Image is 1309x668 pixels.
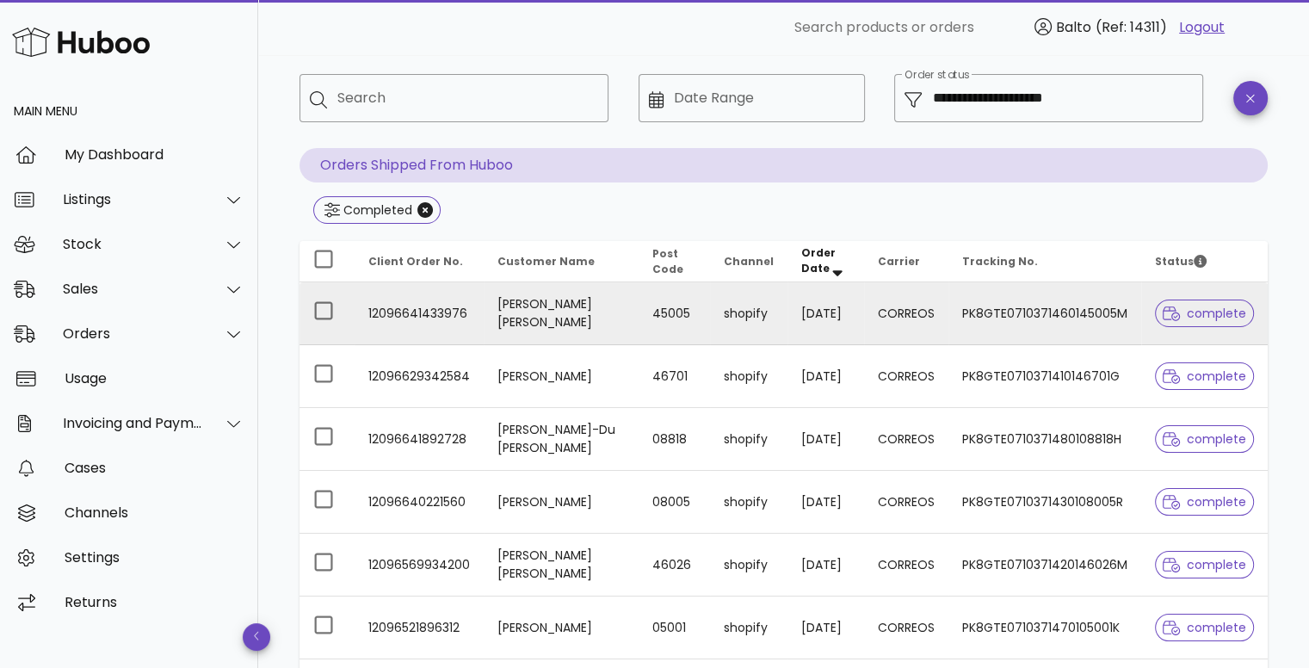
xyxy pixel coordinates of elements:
[355,241,484,282] th: Client Order No.
[1163,370,1246,382] span: complete
[787,282,865,345] td: [DATE]
[710,345,787,408] td: shopify
[639,471,709,534] td: 08005
[417,202,433,218] button: Close
[864,241,948,282] th: Carrier
[948,282,1141,345] td: PK8GTE0710371460145005M
[65,504,244,521] div: Channels
[710,408,787,471] td: shopify
[63,325,203,342] div: Orders
[639,408,709,471] td: 08818
[368,254,463,269] span: Client Order No.
[63,236,203,252] div: Stock
[864,408,948,471] td: CORREOS
[864,345,948,408] td: CORREOS
[484,408,639,471] td: [PERSON_NAME]-Du [PERSON_NAME]
[355,345,484,408] td: 12096629342584
[65,549,244,566] div: Settings
[65,146,244,163] div: My Dashboard
[1163,559,1246,571] span: complete
[864,597,948,659] td: CORREOS
[355,471,484,534] td: 12096640221560
[864,534,948,597] td: CORREOS
[710,597,787,659] td: shopify
[1163,496,1246,508] span: complete
[299,148,1268,182] p: Orders Shipped From Huboo
[355,408,484,471] td: 12096641892728
[65,460,244,476] div: Cases
[710,282,787,345] td: shopify
[710,534,787,597] td: shopify
[710,471,787,534] td: shopify
[65,370,244,387] div: Usage
[710,241,787,282] th: Channel
[639,345,709,408] td: 46701
[63,281,203,297] div: Sales
[962,254,1038,269] span: Tracking No.
[652,246,683,276] span: Post Code
[1163,622,1246,634] span: complete
[948,408,1141,471] td: PK8GTE0710371480108818H
[1163,307,1246,319] span: complete
[484,597,639,659] td: [PERSON_NAME]
[787,534,865,597] td: [DATE]
[484,282,639,345] td: [PERSON_NAME] [PERSON_NAME]
[787,241,865,282] th: Order Date: Sorted descending. Activate to remove sorting.
[948,345,1141,408] td: PK8GTE0710371410146701G
[864,471,948,534] td: CORREOS
[948,241,1141,282] th: Tracking No.
[484,471,639,534] td: [PERSON_NAME]
[63,191,203,207] div: Listings
[787,471,865,534] td: [DATE]
[1096,17,1167,37] span: (Ref: 14311)
[639,282,709,345] td: 45005
[639,597,709,659] td: 05001
[639,241,709,282] th: Post Code
[1141,241,1268,282] th: Status
[787,597,865,659] td: [DATE]
[639,534,709,597] td: 46026
[65,594,244,610] div: Returns
[1179,17,1225,38] a: Logout
[12,23,150,60] img: Huboo Logo
[787,408,865,471] td: [DATE]
[63,415,203,431] div: Invoicing and Payments
[948,471,1141,534] td: PK8GTE0710371430108005R
[484,534,639,597] td: [PERSON_NAME] [PERSON_NAME]
[1056,17,1091,37] span: Balto
[905,69,969,82] label: Order status
[1163,433,1246,445] span: complete
[355,282,484,345] td: 12096641433976
[878,254,920,269] span: Carrier
[355,597,484,659] td: 12096521896312
[948,597,1141,659] td: PK8GTE0710371470105001K
[948,534,1141,597] td: PK8GTE0710371420146026M
[497,254,595,269] span: Customer Name
[1155,254,1207,269] span: Status
[724,254,774,269] span: Channel
[484,345,639,408] td: [PERSON_NAME]
[484,241,639,282] th: Customer Name
[801,245,836,275] span: Order Date
[787,345,865,408] td: [DATE]
[355,534,484,597] td: 12096569934200
[340,201,412,219] div: Completed
[864,282,948,345] td: CORREOS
